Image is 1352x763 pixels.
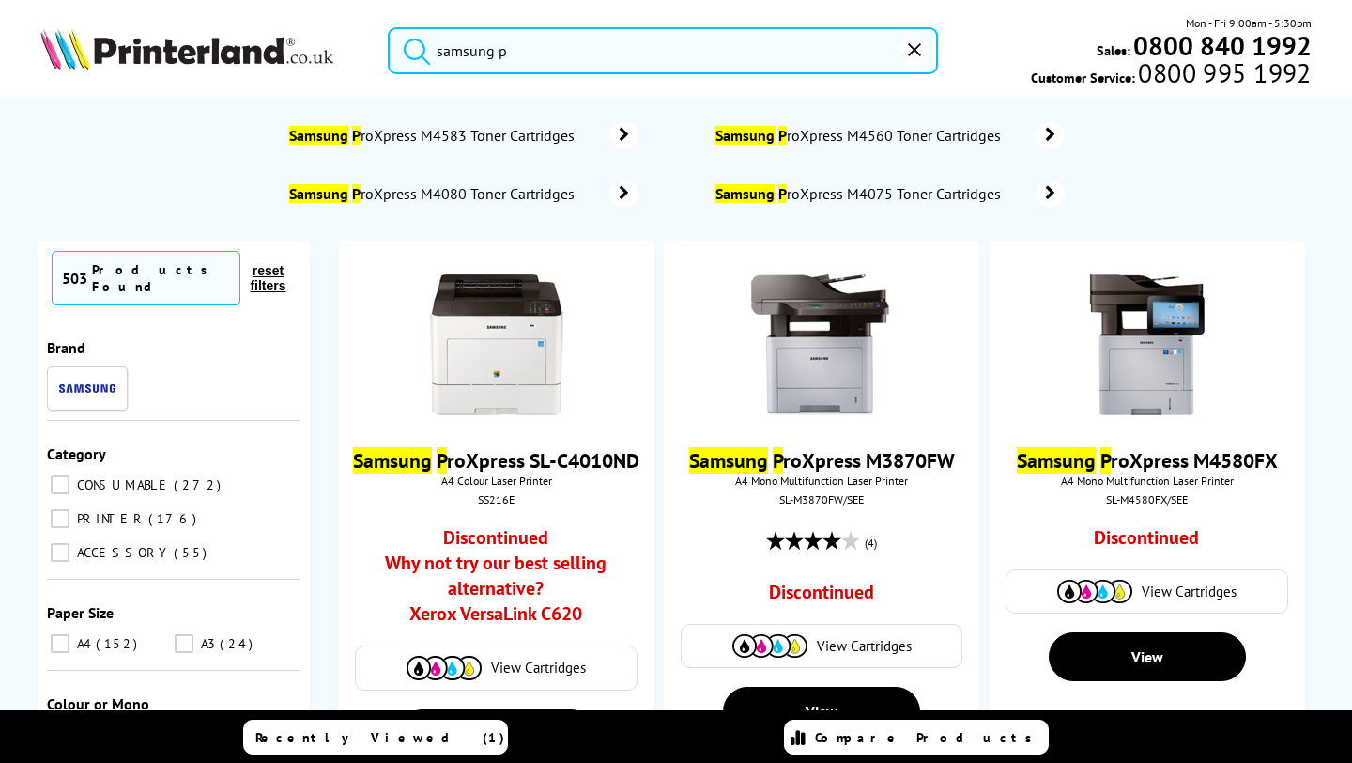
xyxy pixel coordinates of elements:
input: CONSUMABLE 272 [51,475,69,494]
span: 272 [174,476,225,493]
mark: Samsung [353,447,432,474]
a: Samsung ProXpress M4583 Toner Cartridges [287,122,638,148]
img: Samsung [59,384,115,393]
a: Compare Products [784,720,1049,755]
img: Samsung-ProXpress-SL-C4010ND-front-small2.jpg [426,274,567,415]
a: Xerox VersaLink C620 [409,601,582,635]
a: Samsung ProXpress M3870FW [689,447,955,474]
span: 24 [220,635,257,652]
mark: Samsung [715,126,775,145]
span: (4) [865,525,877,561]
span: A4 [72,635,94,652]
input: A4 152 [51,634,69,653]
img: Cartridges [732,634,807,658]
span: View Cartridges [491,659,586,677]
input: PRINTER 176 [51,509,69,528]
div: SL-M4580FX/SEE [1004,492,1291,506]
a: View Cartridges [365,656,626,679]
p: Discontinued [769,580,874,605]
span: Brand [47,338,85,357]
span: roXpress M4075 Toner Cartridges [714,184,1007,203]
mark: Samsung [689,447,768,474]
span: 503 [62,269,87,288]
span: A3 [196,635,218,652]
img: Cartridges [407,656,482,679]
mark: P [352,126,361,145]
p: Discontinued [443,525,548,551]
span: roXpress M4583 Toner Cartridges [287,126,581,145]
mark: Samsung [1017,447,1096,474]
input: ACCESSORY 55 [51,543,69,562]
span: CONSUMABLE [72,476,172,493]
span: Mon - Fri 9:00am - 5:30pm [1186,14,1312,32]
mark: P [773,447,783,474]
span: 0800 995 1992 [1135,64,1311,82]
div: Products Found [92,261,230,295]
span: View [806,702,837,721]
span: 152 [96,635,142,652]
p: Why not try our best selling alternative? [377,551,615,601]
input: Searc [388,27,937,74]
span: A4 Mono Multifunction Laser Printer [999,474,1296,488]
mark: P [778,184,787,203]
a: Samsung ProXpress M4075 Toner Cartridges [714,180,1065,207]
span: Sales: [1097,41,1130,59]
span: Customer Service: [1031,64,1311,86]
img: samsung-m3870fw-front-small.jpg [751,274,892,415]
span: View [1131,647,1163,666]
div: SS216E [353,492,640,506]
span: 176 [148,510,201,527]
span: A4 Mono Multifunction Laser Printer [673,474,970,488]
mark: P [352,184,361,203]
img: Cartridges [1057,580,1132,603]
span: Compare Products [815,729,1042,746]
a: View Cartridges [691,634,952,658]
img: Printerland Logo [40,28,333,70]
mark: P [1100,447,1111,474]
span: A4 Colour Laser Printer [348,474,645,488]
a: View Cartridges [1016,580,1277,603]
a: View [1049,632,1246,681]
div: SL-M3870FW/SEE [678,492,965,506]
a: Printerland Logo [40,28,364,73]
a: View [723,687,920,736]
a: View [398,709,595,758]
span: ACCESSORY [72,544,172,561]
span: View Cartridges [1142,583,1237,600]
span: Colour or Mono [47,694,149,713]
input: A3 24 [175,634,193,653]
span: Recently Viewed (1) [255,729,505,746]
p: Discontinued [1094,525,1199,551]
a: Samsung ProXpress M4080 Toner Cartridges [287,180,638,207]
mark: P [437,447,447,474]
mark: Samsung [289,184,348,203]
span: roXpress M4560 Toner Cartridges [714,126,1007,145]
span: View Cartridges [817,637,912,655]
mark: Samsung [715,184,775,203]
span: roXpress M4080 Toner Cartridges [287,184,581,203]
a: Samsung ProXpress M4560 Toner Cartridges [714,122,1065,148]
span: PRINTER [72,510,146,527]
button: reset filters [240,262,296,294]
span: Category [47,444,106,463]
mark: P [778,126,787,145]
a: Recently Viewed (1) [243,720,508,755]
b: 0800 840 1992 [1133,28,1312,63]
img: samsung-m4580fx-front-small.jpg [1077,274,1218,415]
span: 55 [174,544,211,561]
a: Samsung ProXpress M4580FX [1017,447,1278,474]
span: Paper Size [47,603,114,622]
a: 0800 840 1992 [1130,37,1312,54]
mark: Samsung [289,126,348,145]
a: Samsung ProXpress SL-C4010ND [353,447,639,474]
